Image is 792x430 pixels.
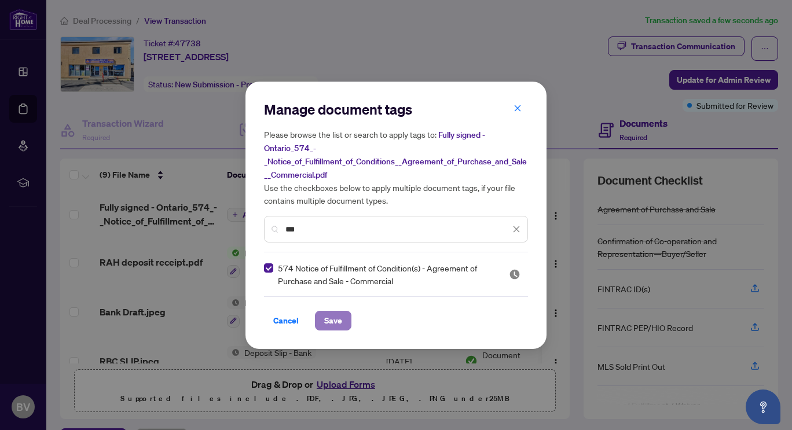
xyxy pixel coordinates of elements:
[264,311,308,330] button: Cancel
[315,311,351,330] button: Save
[264,130,527,180] span: Fully signed - Ontario_574_-_Notice_of_Fulfillment_of_Conditions__Agreement_of_Purchase_and_Sale_...
[264,128,528,207] h5: Please browse the list or search to apply tags to: Use the checkboxes below to apply multiple doc...
[514,104,522,112] span: close
[746,389,780,424] button: Open asap
[278,262,495,287] span: 574 Notice of Fulfillment of Condition(s) - Agreement of Purchase and Sale - Commercial
[512,225,520,233] span: close
[273,311,299,330] span: Cancel
[509,269,520,280] img: status
[509,269,520,280] span: Pending Review
[324,311,342,330] span: Save
[264,100,528,119] h2: Manage document tags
